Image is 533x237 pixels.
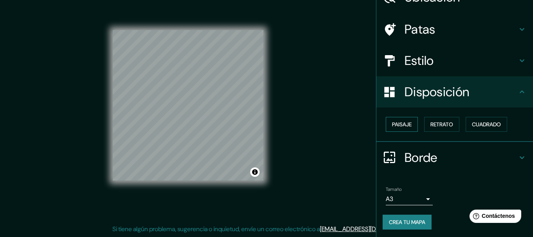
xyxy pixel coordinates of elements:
[389,219,425,226] font: Crea tu mapa
[113,30,264,181] canvas: Mapa
[430,121,453,128] font: Retrato
[472,121,501,128] font: Cuadrado
[386,117,418,132] button: Paisaje
[320,225,417,233] a: [EMAIL_ADDRESS][DOMAIN_NAME]
[383,215,432,230] button: Crea tu mapa
[424,117,459,132] button: Retrato
[405,21,435,38] font: Patas
[250,167,260,177] button: Activar o desactivar atribución
[112,225,320,233] font: Si tiene algún problema, sugerencia o inquietud, envíe un correo electrónico a
[463,206,524,228] iframe: Lanzador de widgets de ayuda
[405,52,434,69] font: Estilo
[386,195,393,203] font: A3
[376,45,533,76] div: Estilo
[376,14,533,45] div: Patas
[405,149,437,166] font: Borde
[386,193,433,205] div: A3
[386,186,402,192] font: Tamaño
[405,84,469,100] font: Disposición
[392,121,412,128] font: Paisaje
[466,117,507,132] button: Cuadrado
[376,142,533,173] div: Borde
[376,76,533,108] div: Disposición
